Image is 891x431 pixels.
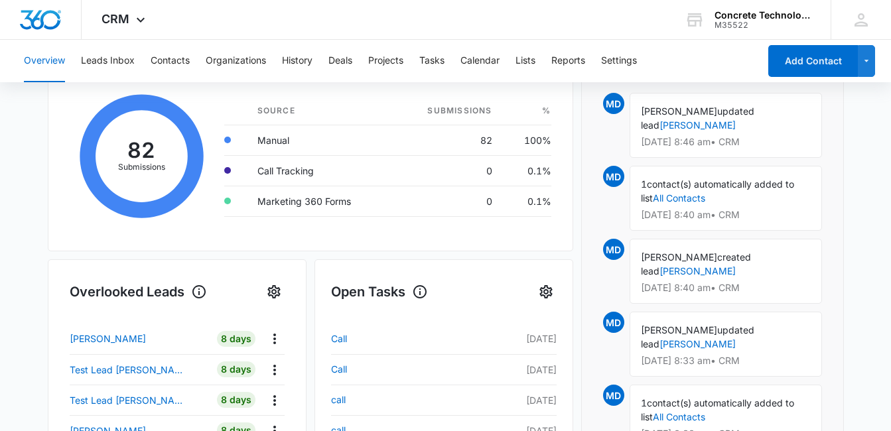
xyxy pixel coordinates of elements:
button: Actions [264,328,285,349]
a: [PERSON_NAME] [70,332,214,345]
a: Test Lead [PERSON_NAME] [70,363,214,377]
button: Settings [263,281,285,302]
span: MD [603,93,624,114]
span: MD [603,166,624,187]
button: Organizations [206,40,266,82]
a: [PERSON_NAME] [659,338,736,349]
button: Actions [264,359,285,380]
p: [DATE] [482,332,557,345]
p: [DATE] 8:33 am • CRM [641,356,811,365]
button: Add Contact [768,45,858,77]
button: Overview [24,40,65,82]
button: Tasks [419,40,445,82]
span: 1 [641,178,647,190]
button: Settings [601,40,637,82]
button: Calendar [460,40,500,82]
button: Actions [264,390,285,410]
td: 82 [393,125,503,155]
span: [PERSON_NAME] [641,105,717,117]
p: [DATE] 8:46 am • CRM [641,137,811,147]
button: History [282,40,312,82]
a: Test Lead [PERSON_NAME] [70,393,214,407]
button: Leads Inbox [81,40,135,82]
button: Lists [515,40,535,82]
th: Submissions [393,97,503,125]
h1: Open Tasks [331,282,428,302]
p: Test Lead [PERSON_NAME] [70,393,189,407]
p: Test Lead [PERSON_NAME] [70,363,189,377]
div: account id [715,21,811,30]
a: All Contacts [653,411,705,422]
div: 8 Days [217,392,255,408]
span: MD [603,312,624,333]
h1: Overlooked Leads [70,282,207,302]
td: Call Tracking [247,155,393,186]
p: [PERSON_NAME] [70,332,146,345]
a: [PERSON_NAME] [659,119,736,131]
div: 8 Days [217,361,255,377]
span: [PERSON_NAME] [641,324,717,336]
td: 0 [393,155,503,186]
a: Call [331,361,482,377]
span: MD [603,385,624,406]
a: All Contacts [653,192,705,204]
p: [DATE] 8:40 am • CRM [641,210,811,219]
td: Marketing 360 Forms [247,186,393,216]
button: Projects [368,40,403,82]
td: Manual [247,125,393,155]
button: Contacts [151,40,190,82]
button: Reports [551,40,585,82]
td: 0.1% [503,155,551,186]
span: CRM [102,12,129,26]
div: account name [715,10,811,21]
p: [DATE] [482,393,557,407]
td: 0 [393,186,503,216]
span: [PERSON_NAME] [641,251,717,263]
span: contact(s) automatically added to list [641,397,794,422]
p: [DATE] [482,363,557,377]
span: 1 [641,397,647,408]
a: call [331,392,482,408]
span: MD [603,239,624,260]
th: % [503,97,551,125]
div: 8 Days [217,331,255,347]
a: [PERSON_NAME] [659,265,736,277]
p: [DATE] 8:40 am • CRM [641,283,811,292]
th: Source [247,97,393,125]
a: Call [331,331,482,347]
td: 100% [503,125,551,155]
button: Deals [328,40,352,82]
span: contact(s) automatically added to list [641,178,794,204]
td: 0.1% [503,186,551,216]
button: Settings [535,281,557,302]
